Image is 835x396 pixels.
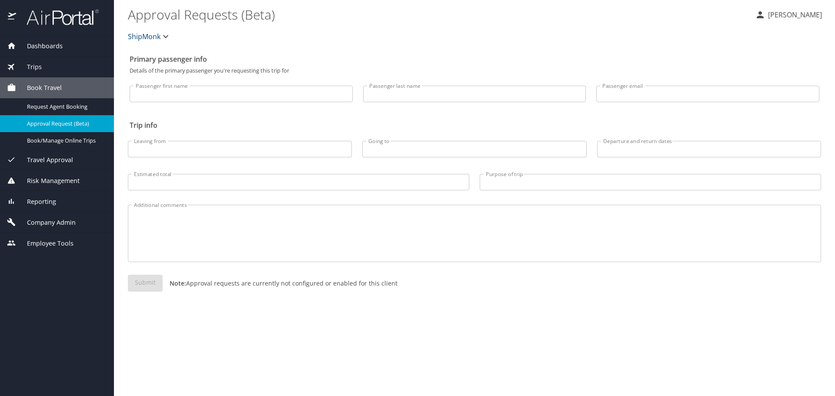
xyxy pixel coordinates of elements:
[128,30,160,43] span: ShipMonk
[130,118,819,132] h2: Trip info
[16,197,56,206] span: Reporting
[170,279,186,287] strong: Note:
[130,68,819,73] p: Details of the primary passenger you're requesting this trip for
[16,62,42,72] span: Trips
[16,176,80,186] span: Risk Management
[765,10,822,20] p: [PERSON_NAME]
[128,1,748,28] h1: Approval Requests (Beta)
[130,52,819,66] h2: Primary passenger info
[16,218,76,227] span: Company Admin
[751,7,825,23] button: [PERSON_NAME]
[8,9,17,26] img: icon-airportal.png
[16,239,73,248] span: Employee Tools
[16,41,63,51] span: Dashboards
[16,155,73,165] span: Travel Approval
[27,103,104,111] span: Request Agent Booking
[27,136,104,145] span: Book/Manage Online Trips
[27,120,104,128] span: Approval Request (Beta)
[163,279,397,288] p: Approval requests are currently not configured or enabled for this client
[17,9,99,26] img: airportal-logo.png
[124,28,174,45] button: ShipMonk
[16,83,62,93] span: Book Travel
